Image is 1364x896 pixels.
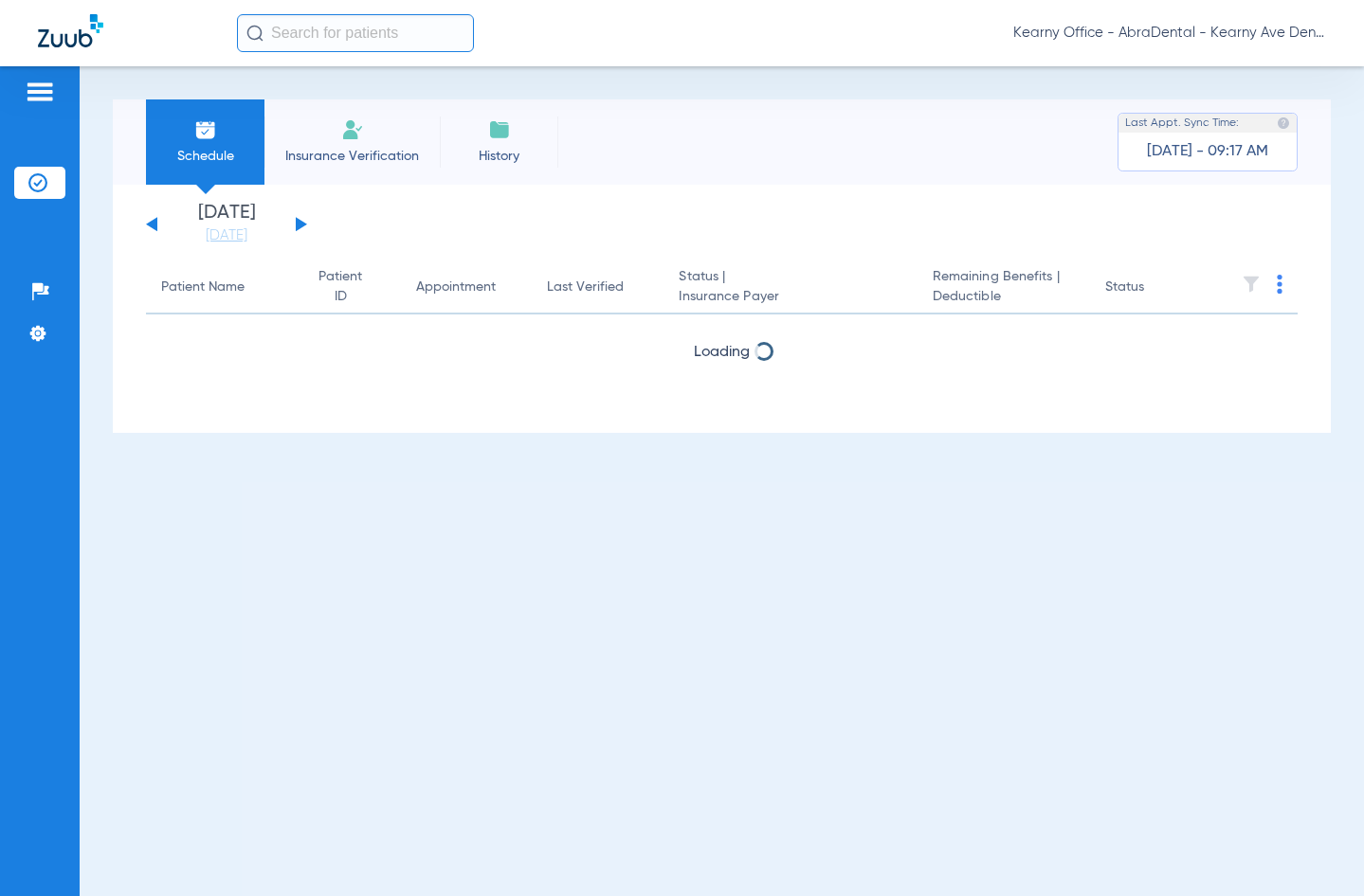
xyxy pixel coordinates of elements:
[547,278,648,297] div: Last Verified
[1277,275,1282,294] img: group-dot-blue.svg
[279,147,426,166] span: Insurance Verification
[170,226,283,245] a: [DATE]
[1277,116,1290,130] img: last sync help info
[933,287,1075,307] span: Deductible
[312,267,387,307] div: Patient ID
[547,278,624,297] div: Last Verified
[246,25,264,42] img: Search Icon
[170,204,283,245] li: [DATE]
[161,278,245,297] div: Patient Name
[1147,142,1268,161] span: [DATE] - 09:17 AM
[694,345,750,360] span: Loading
[161,278,282,297] div: Patient Name
[38,14,103,47] img: Zuub Logo
[312,267,370,307] div: Patient ID
[237,14,474,52] input: Search for patients
[664,261,917,314] th: Status |
[1013,24,1326,43] span: Kearny Office - AbraDental - Kearny Ave Dental, LLC - Kearny General
[454,147,544,166] span: History
[488,118,511,141] img: History
[679,287,901,307] span: Insurance Payer
[1242,275,1261,294] img: filter.svg
[341,118,364,141] img: Manual Insurance Verification
[194,118,217,141] img: Schedule
[160,147,250,166] span: Schedule
[25,81,55,103] img: hamburger-icon
[1090,261,1218,314] th: Status
[1125,114,1239,133] span: Last Appt. Sync Time:
[918,261,1090,314] th: Remaining Benefits |
[416,278,517,297] div: Appointment
[416,278,496,297] div: Appointment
